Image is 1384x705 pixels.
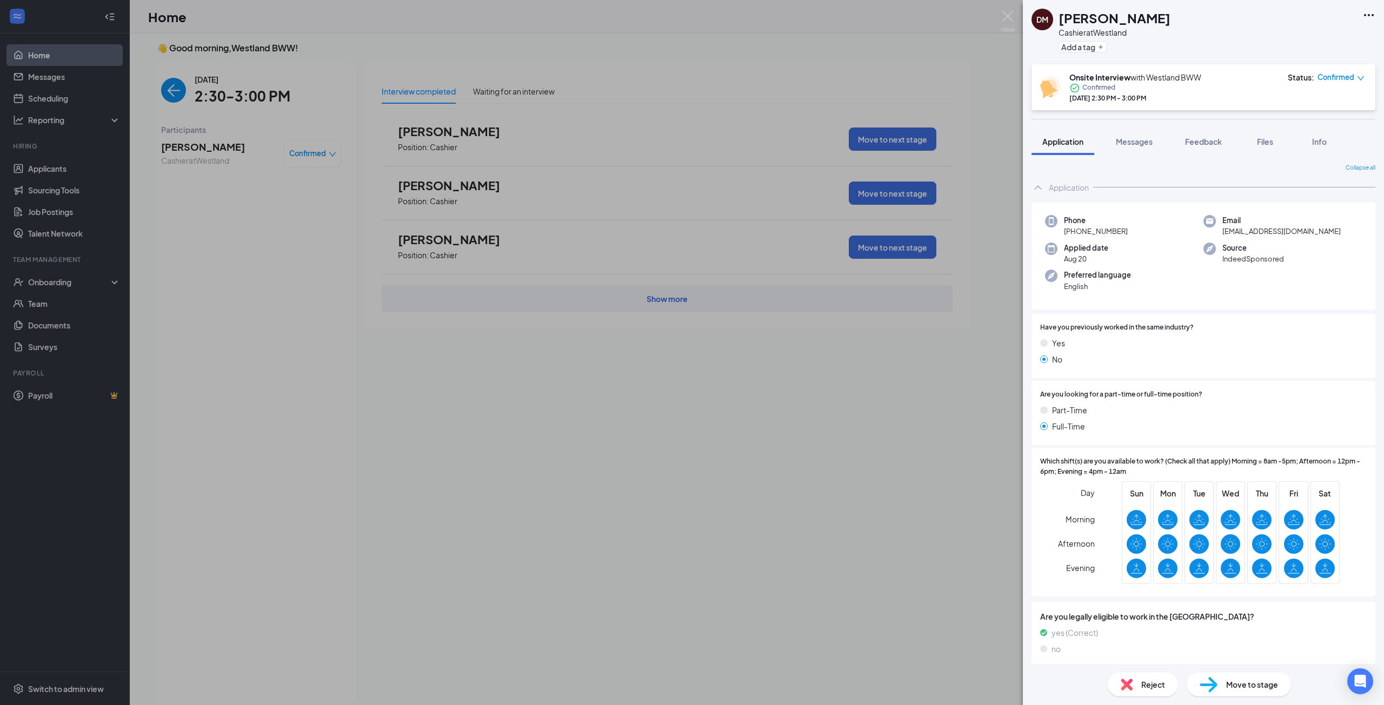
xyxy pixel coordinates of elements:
[1222,226,1341,237] span: [EMAIL_ADDRESS][DOMAIN_NAME]
[1347,668,1373,694] div: Open Intercom Messenger
[1052,643,1061,655] span: no
[1040,610,1367,622] span: Are you legally eligible to work in the [GEOGRAPHIC_DATA]?
[1052,627,1098,639] span: yes (Correct)
[1064,253,1108,264] span: Aug 20
[1189,487,1209,499] span: Tue
[1127,487,1146,499] span: Sun
[1257,137,1273,146] span: Files
[1064,215,1128,226] span: Phone
[1284,487,1303,499] span: Fri
[1158,487,1177,499] span: Mon
[1069,83,1080,93] svg: CheckmarkCircle
[1226,679,1278,690] span: Move to stage
[1040,323,1194,333] span: Have you previously worked in the same industry?
[1042,137,1083,146] span: Application
[1064,226,1128,237] span: [PHONE_NUMBER]
[1362,9,1375,22] svg: Ellipses
[1052,420,1085,432] span: Full-Time
[1040,390,1202,400] span: Are you looking for a part-time or full-time position?
[1318,72,1354,83] span: Confirmed
[1049,182,1089,193] div: Application
[1081,487,1095,499] span: Day
[1064,243,1108,253] span: Applied date
[1052,337,1065,349] span: Yes
[1312,137,1327,146] span: Info
[1141,679,1165,690] span: Reject
[1052,404,1087,416] span: Part-Time
[1066,558,1095,578] span: Evening
[1064,281,1131,292] span: English
[1315,487,1335,499] span: Sat
[1346,164,1375,172] span: Collapse all
[1064,270,1131,280] span: Preferred language
[1069,72,1201,83] div: with Westland BWW
[1116,137,1153,146] span: Messages
[1082,83,1115,93] span: Confirmed
[1185,137,1222,146] span: Feedback
[1032,181,1044,194] svg: ChevronUp
[1222,253,1284,264] span: IndeedSponsored
[1059,27,1170,38] div: Cashier at Westland
[1222,243,1284,253] span: Source
[1288,72,1314,83] div: Status :
[1069,72,1130,82] b: Onsite Interview
[1221,487,1240,499] span: Wed
[1059,9,1170,27] h1: [PERSON_NAME]
[1058,534,1095,553] span: Afternoon
[1066,509,1095,529] span: Morning
[1040,456,1367,477] span: Which shift(s) are you available to work? (Check all that apply) Morning = 8am -5pm; Afternoon = ...
[1222,215,1341,226] span: Email
[1059,41,1107,52] button: PlusAdd a tag
[1069,93,1201,103] div: [DATE] 2:30 PM - 3:00 PM
[1097,44,1104,50] svg: Plus
[1052,353,1062,365] span: No
[1357,75,1365,82] span: down
[1252,487,1272,499] span: Thu
[1036,14,1048,25] div: DM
